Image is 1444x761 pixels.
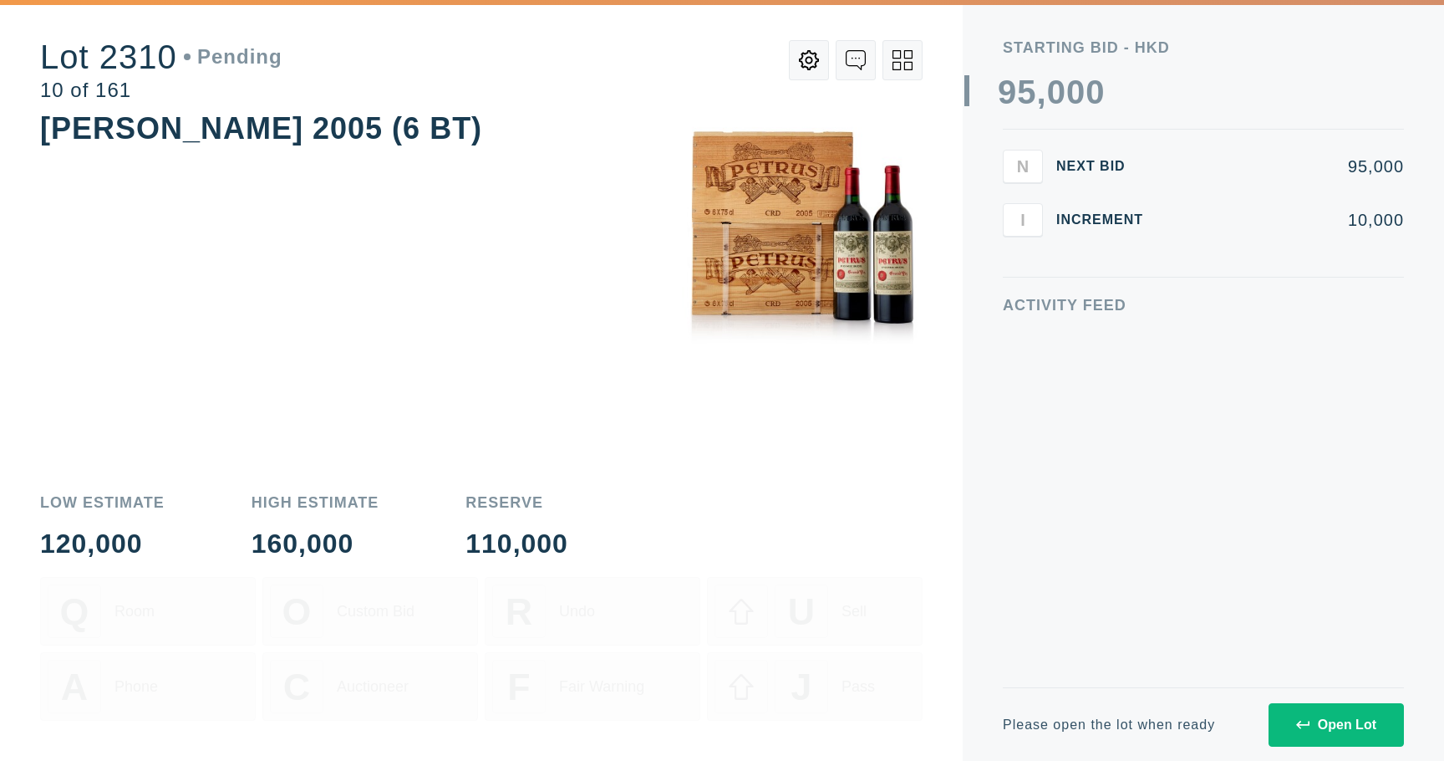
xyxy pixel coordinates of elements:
div: 5 [1017,75,1036,109]
button: I [1003,203,1043,237]
div: 120,000 [40,530,165,557]
button: N [1003,150,1043,183]
div: 0 [1066,75,1086,109]
div: Next Bid [1056,160,1157,173]
div: Starting Bid - HKD [1003,40,1404,55]
span: I [1020,210,1025,229]
div: Reserve [465,495,568,510]
div: 10,000 [1170,212,1404,228]
div: Open Lot [1296,718,1376,733]
div: 160,000 [252,530,379,557]
div: Increment [1056,213,1157,227]
div: 0 [1086,75,1105,109]
div: 9 [998,75,1017,109]
div: High Estimate [252,495,379,510]
div: Pending [184,47,282,67]
div: Low Estimate [40,495,165,510]
div: 95,000 [1170,158,1404,175]
div: Please open the lot when ready [1003,718,1215,732]
div: Lot 2310 [40,40,282,74]
div: 10 of 161 [40,80,282,100]
div: 110,000 [465,530,568,557]
span: N [1017,156,1029,176]
div: , [1037,75,1047,410]
div: [PERSON_NAME] 2005 (6 BT) [40,111,482,146]
div: 0 [1047,75,1066,109]
div: Activity Feed [1003,298,1404,313]
button: Open Lot [1269,703,1404,747]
